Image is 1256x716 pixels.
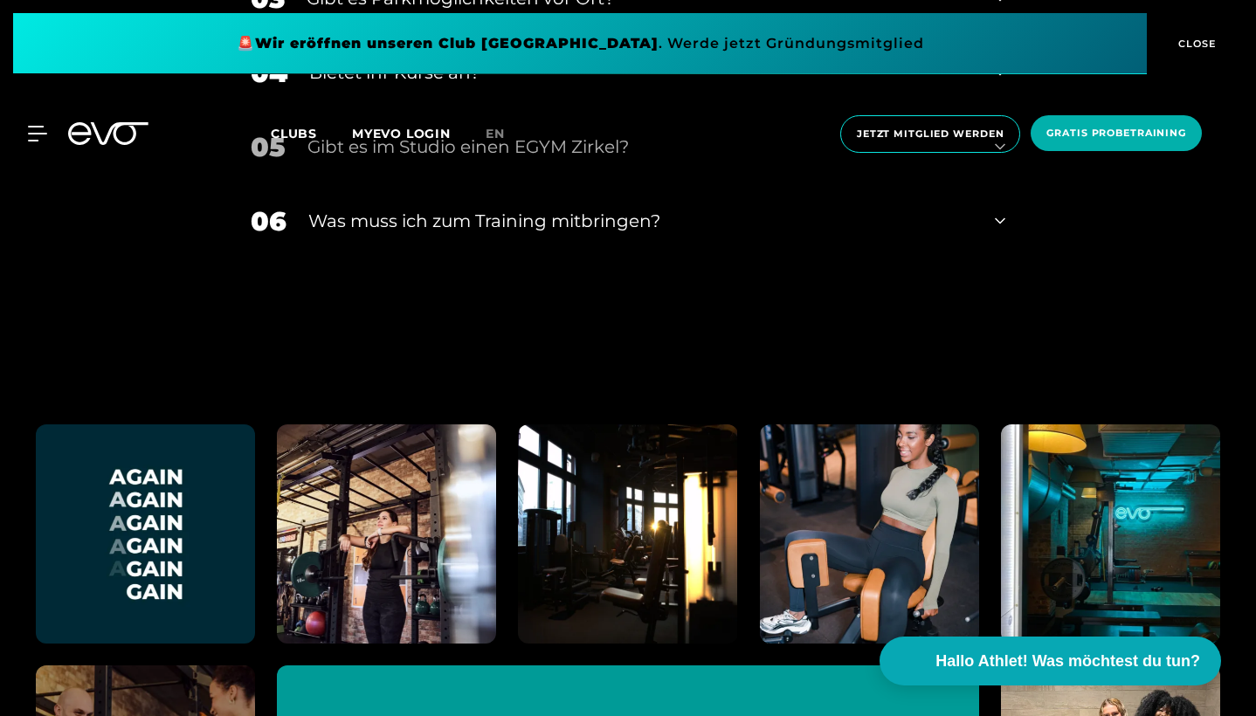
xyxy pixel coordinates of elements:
div: 06 [251,202,286,241]
img: evofitness instagram [1001,424,1220,644]
span: Clubs [271,126,317,141]
div: Was muss ich zum Training mitbringen? [308,208,973,234]
a: en [486,124,526,144]
a: Clubs [271,125,352,141]
span: Gratis Probetraining [1046,126,1186,141]
a: Gratis Probetraining [1025,115,1207,153]
img: evofitness instagram [518,424,737,644]
button: CLOSE [1147,13,1243,74]
span: Jetzt Mitglied werden [857,127,1004,141]
img: evofitness instagram [36,424,255,644]
span: Hallo Athlet! Was möchtest du tun? [935,650,1200,673]
span: CLOSE [1174,36,1217,52]
a: Jetzt Mitglied werden [835,115,1025,153]
a: MYEVO LOGIN [352,126,451,141]
button: Hallo Athlet! Was möchtest du tun? [880,637,1221,685]
img: evofitness instagram [277,424,496,644]
img: evofitness instagram [760,424,979,644]
span: en [486,126,505,141]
